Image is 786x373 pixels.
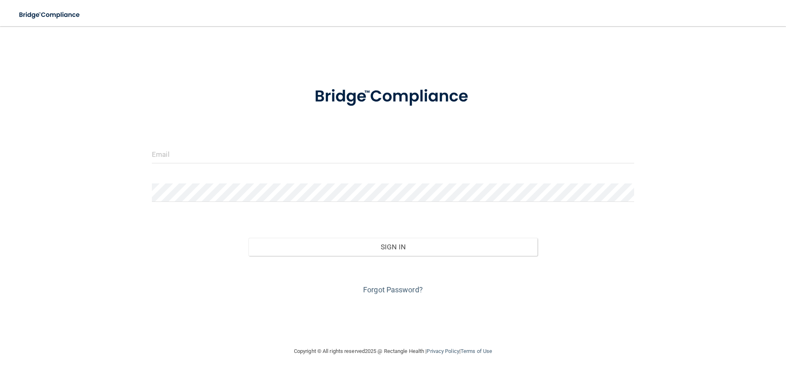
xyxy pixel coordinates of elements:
[363,285,423,294] a: Forgot Password?
[248,238,538,256] button: Sign In
[152,145,634,163] input: Email
[461,348,492,354] a: Terms of Use
[427,348,459,354] a: Privacy Policy
[12,7,88,23] img: bridge_compliance_login_screen.278c3ca4.svg
[298,75,488,118] img: bridge_compliance_login_screen.278c3ca4.svg
[244,338,542,364] div: Copyright © All rights reserved 2025 @ Rectangle Health | |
